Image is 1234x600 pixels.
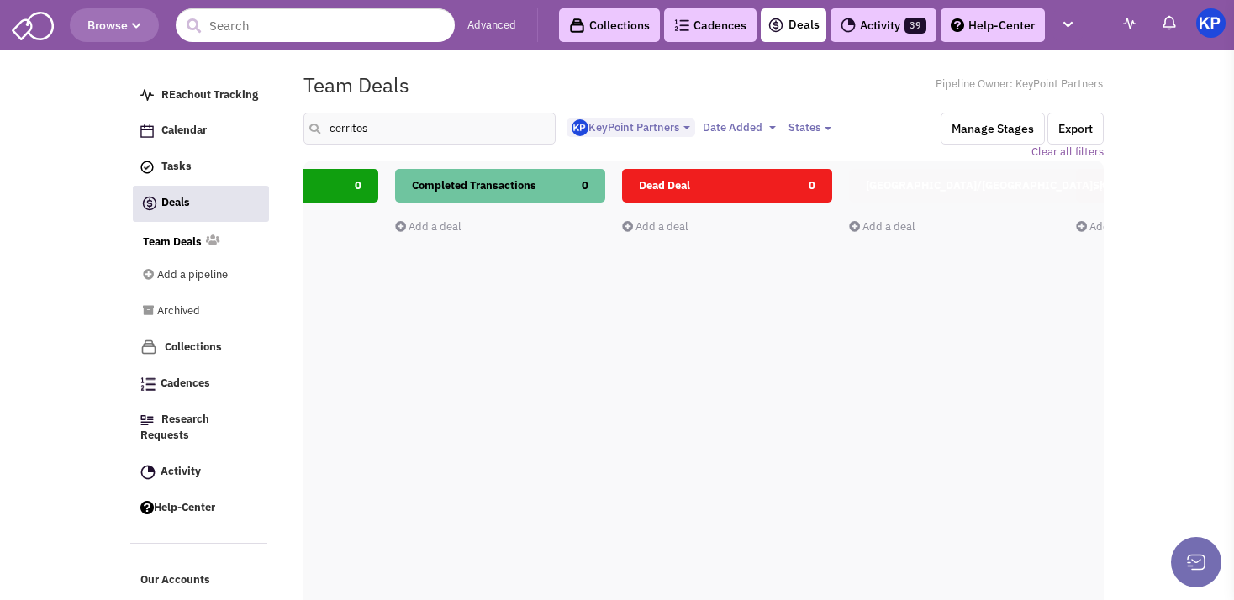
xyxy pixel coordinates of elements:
[132,565,268,597] a: Our Accounts
[132,80,268,112] a: REachout Tracking
[133,186,269,222] a: Deals
[831,8,936,42] a: Activity39
[12,8,54,40] img: SmartAdmin
[87,18,141,33] span: Browse
[783,118,836,137] button: States
[140,573,210,587] span: Our Accounts
[70,8,159,42] button: Browse
[572,119,588,136] img: Gp5tB00MpEGTGSMiAkF79g.png
[140,161,154,174] img: icon-tasks.png
[1031,145,1104,161] a: Clear all filters
[936,76,1104,92] span: Pipeline Owner: KeyPoint Partners
[132,331,268,364] a: Collections
[132,115,268,147] a: Calendar
[132,456,268,488] a: Activity
[809,169,815,203] span: 0
[674,19,689,31] img: Cadences_logo.png
[951,18,964,32] img: help.png
[143,296,245,328] a: Archived
[567,118,695,138] button: KeyPoint Partners
[788,120,820,134] span: States
[143,234,202,250] a: Team Deals
[140,415,154,425] img: Research.png
[569,18,585,34] img: icon-collection-lavender-black.svg
[559,8,660,42] a: Collections
[412,178,536,192] span: Completed Transactions
[904,18,926,34] span: 39
[355,169,361,203] span: 0
[140,501,154,514] img: help.png
[140,339,157,355] img: icon-collection-lavender.png
[161,160,192,174] span: Tasks
[141,193,158,213] img: icon-deals.svg
[572,120,679,134] span: KeyPoint Partners
[132,492,268,524] a: Help-Center
[849,219,915,234] a: Add a deal
[395,219,461,234] a: Add a deal
[140,413,209,443] span: Research Requests
[140,465,156,480] img: Activity.png
[132,151,268,183] a: Tasks
[132,368,268,400] a: Cadences
[132,404,268,452] a: Research Requests
[1196,8,1226,38] img: KeyPoint Partners
[140,377,156,391] img: Cadences_logo.png
[941,113,1045,145] button: Manage Stages
[467,18,516,34] a: Advanced
[841,18,856,33] img: Activity.png
[703,120,762,134] span: Date Added
[303,74,409,96] h1: Team Deals
[161,376,210,391] span: Cadences
[176,8,455,42] input: Search
[866,178,1210,192] span: [GEOGRAPHIC_DATA]/[GEOGRAPHIC_DATA], [GEOGRAPHIC_DATA]
[767,15,820,35] a: Deals
[1076,219,1142,234] a: Add a deal
[941,8,1045,42] a: Help-Center
[698,118,781,137] button: Date Added
[1047,113,1104,145] button: Export
[165,339,222,354] span: Collections
[582,169,588,203] span: 0
[767,15,784,35] img: icon-deals.svg
[639,178,690,192] span: Dead Deal
[143,260,245,292] a: Add a pipeline
[664,8,757,42] a: Cadences
[161,87,258,102] span: REachout Tracking
[140,124,154,138] img: Calendar.png
[161,464,201,478] span: Activity
[161,124,207,138] span: Calendar
[303,113,556,145] input: Search deals
[622,219,688,234] a: Add a deal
